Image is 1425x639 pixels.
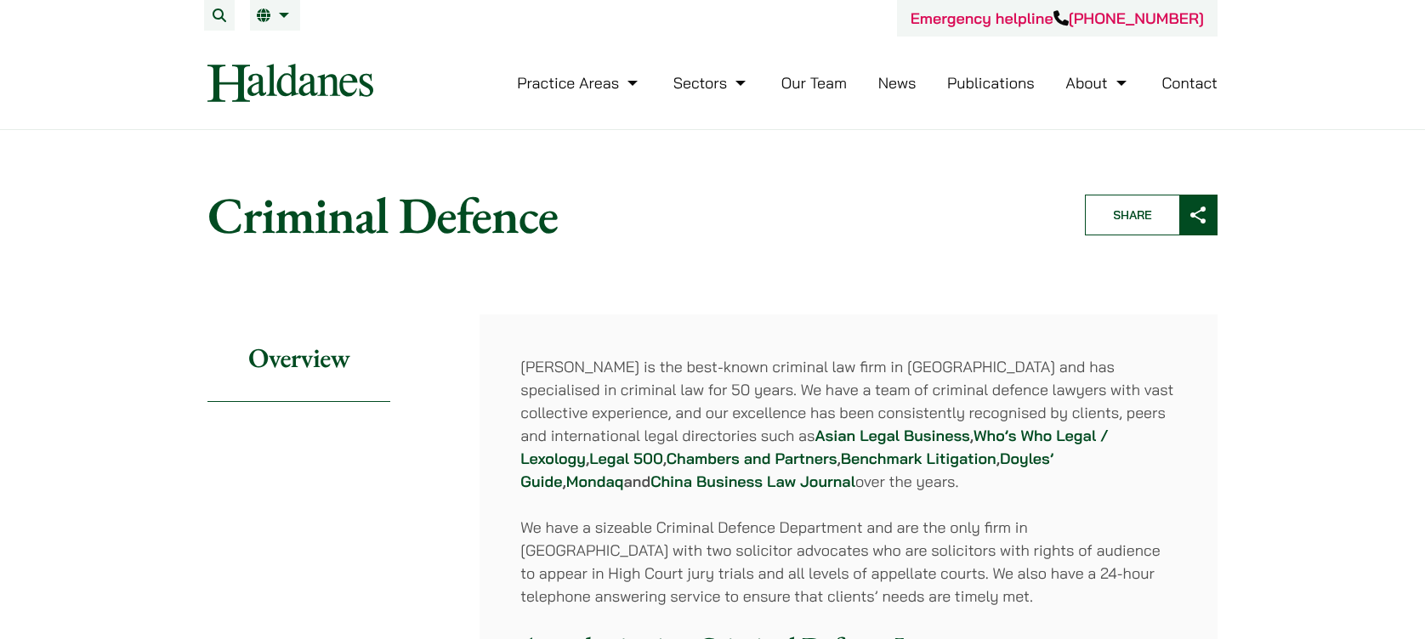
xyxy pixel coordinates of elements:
[520,449,1053,491] a: Doyles’ Guide
[520,426,1109,468] a: Who’s Who Legal / Lexology
[257,8,293,22] a: EN
[1086,195,1179,235] span: Share
[207,314,390,402] h2: Overview
[207,64,373,102] img: Logo of Haldanes
[947,73,1035,93] a: Publications
[970,426,974,445] strong: ,
[1161,73,1218,93] a: Contact
[623,472,650,491] strong: and
[673,73,750,93] a: Sectors
[667,449,837,468] a: Chambers and Partners
[517,73,642,93] a: Practice Areas
[815,426,969,445] a: Asian Legal Business
[207,184,1056,246] h1: Criminal Defence
[563,472,566,491] strong: ,
[1065,73,1130,93] a: About
[663,449,667,468] strong: ,
[841,449,996,468] a: Benchmark Litigation
[650,472,855,491] a: China Business Law Journal
[1085,195,1218,235] button: Share
[911,8,1204,28] a: Emergency helpline[PHONE_NUMBER]
[586,449,589,468] strong: ,
[520,516,1177,608] p: We have a sizeable Criminal Defence Department and are the only firm in [GEOGRAPHIC_DATA] with tw...
[781,73,847,93] a: Our Team
[589,449,662,468] a: Legal 500
[837,449,1000,468] strong: , ,
[878,73,917,93] a: News
[520,355,1177,493] p: [PERSON_NAME] is the best-known criminal law firm in [GEOGRAPHIC_DATA] and has specialised in cri...
[566,472,624,491] a: Mondaq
